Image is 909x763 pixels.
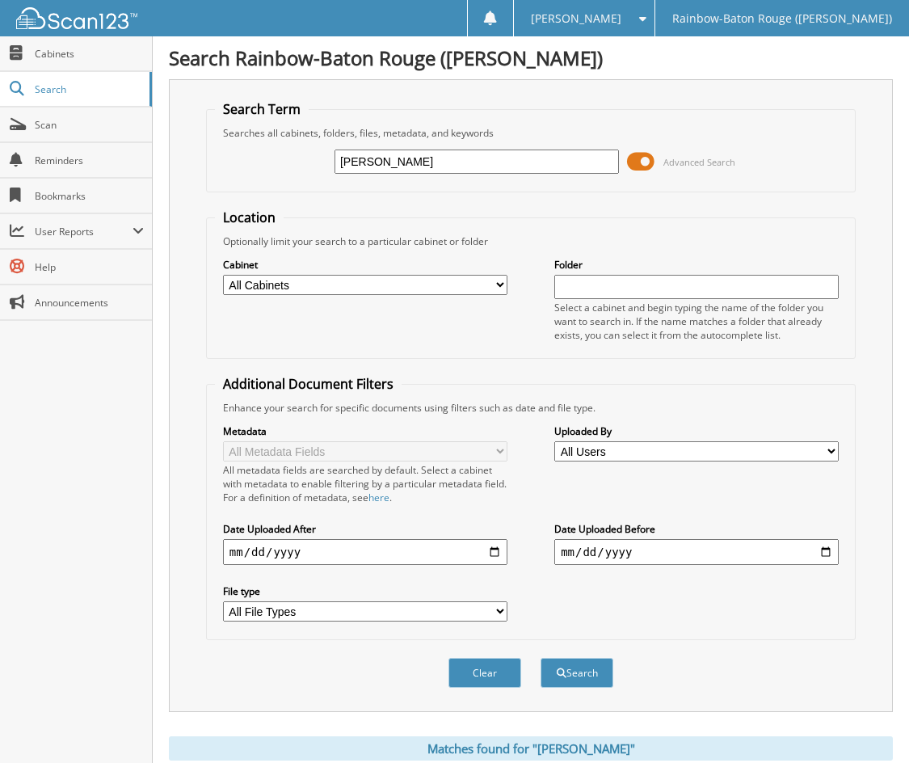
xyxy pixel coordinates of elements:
[16,7,137,29] img: scan123-logo-white.svg
[554,301,839,342] div: Select a cabinet and begin typing the name of the folder you want to search in. If the name match...
[554,522,839,536] label: Date Uploaded Before
[223,258,507,272] label: Cabinet
[541,658,613,688] button: Search
[215,209,284,226] legend: Location
[448,658,521,688] button: Clear
[35,47,144,61] span: Cabinets
[215,126,847,140] div: Searches all cabinets, folders, files, metadata, and keywords
[169,736,893,761] div: Matches found for "[PERSON_NAME]"
[35,154,144,167] span: Reminders
[215,100,309,118] legend: Search Term
[215,401,847,415] div: Enhance your search for specific documents using filters such as date and file type.
[35,225,133,238] span: User Reports
[215,375,402,393] legend: Additional Document Filters
[223,522,507,536] label: Date Uploaded After
[554,258,839,272] label: Folder
[35,82,141,96] span: Search
[672,14,892,23] span: Rainbow-Baton Rouge ([PERSON_NAME])
[368,491,389,504] a: here
[223,463,507,504] div: All metadata fields are searched by default. Select a cabinet with metadata to enable filtering b...
[35,189,144,203] span: Bookmarks
[35,118,144,132] span: Scan
[223,584,507,598] label: File type
[554,539,839,565] input: end
[223,424,507,438] label: Metadata
[35,260,144,274] span: Help
[169,44,893,71] h1: Search Rainbow-Baton Rouge ([PERSON_NAME])
[663,156,735,168] span: Advanced Search
[35,296,144,310] span: Announcements
[554,424,839,438] label: Uploaded By
[531,14,621,23] span: [PERSON_NAME]
[223,539,507,565] input: start
[215,234,847,248] div: Optionally limit your search to a particular cabinet or folder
